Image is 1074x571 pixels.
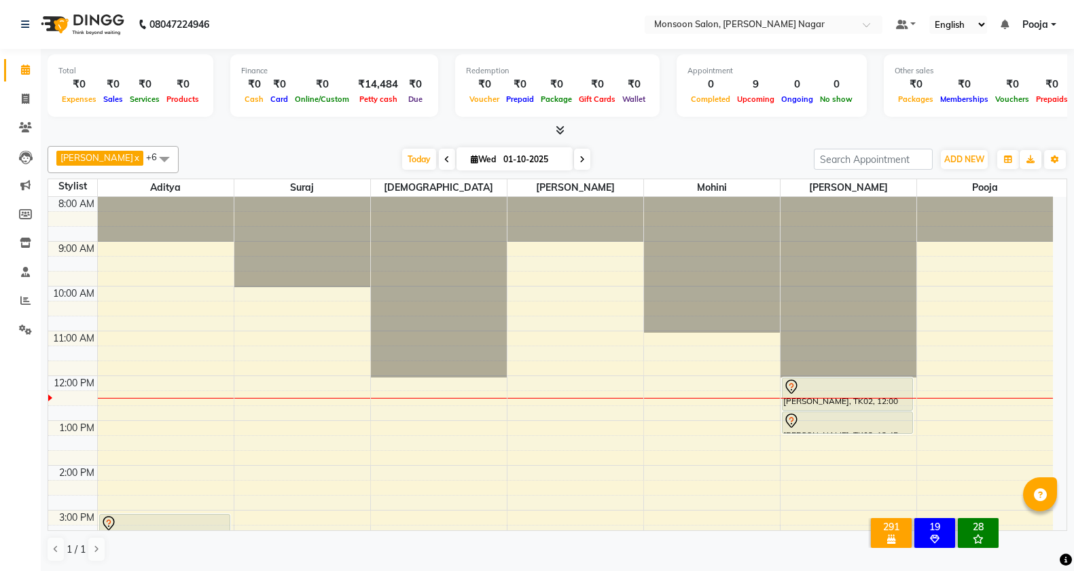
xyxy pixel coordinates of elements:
[291,77,353,92] div: ₹0
[466,94,503,104] span: Voucher
[58,94,100,104] span: Expenses
[35,5,128,43] img: logo
[1017,517,1060,557] iframe: chat widget
[917,179,1054,196] span: Pooja
[67,542,86,557] span: 1 / 1
[100,515,230,535] div: [PERSON_NAME], TK03, 03:00 PM-03:30 PM, Hair ([DEMOGRAPHIC_DATA]) - Hair Cut
[783,412,912,433] div: [PERSON_NAME], TK02, 12:45 PM-01:15 PM, Hair wash KERASTASE
[687,77,734,92] div: 0
[503,94,537,104] span: Prepaid
[58,77,100,92] div: ₹0
[56,197,97,211] div: 8:00 AM
[371,179,507,196] span: [DEMOGRAPHIC_DATA]
[58,65,202,77] div: Total
[50,331,97,346] div: 11:00 AM
[992,77,1033,92] div: ₹0
[687,65,856,77] div: Appointment
[241,77,267,92] div: ₹0
[917,521,952,533] div: 19
[466,77,503,92] div: ₹0
[126,77,163,92] div: ₹0
[734,94,778,104] span: Upcoming
[60,152,133,163] span: [PERSON_NAME]
[1022,18,1048,32] span: Pooja
[267,94,291,104] span: Card
[817,94,856,104] span: No show
[537,77,575,92] div: ₹0
[499,149,567,170] input: 2025-10-01
[575,94,619,104] span: Gift Cards
[267,77,291,92] div: ₹0
[941,150,988,169] button: ADD NEW
[51,376,97,390] div: 12:00 PM
[619,77,649,92] div: ₹0
[537,94,575,104] span: Package
[353,77,404,92] div: ₹14,484
[503,77,537,92] div: ₹0
[100,77,126,92] div: ₹0
[163,77,202,92] div: ₹0
[50,287,97,301] div: 10:00 AM
[778,94,817,104] span: Ongoing
[100,94,126,104] span: Sales
[814,149,933,170] input: Search Appointment
[56,511,97,525] div: 3:00 PM
[734,77,778,92] div: 9
[404,77,427,92] div: ₹0
[874,521,909,533] div: 291
[241,65,427,77] div: Finance
[944,154,984,164] span: ADD NEW
[405,94,426,104] span: Due
[937,77,992,92] div: ₹0
[163,94,202,104] span: Products
[126,94,163,104] span: Services
[291,94,353,104] span: Online/Custom
[619,94,649,104] span: Wallet
[234,179,370,196] span: Suraj
[56,421,97,435] div: 1:00 PM
[781,179,916,196] span: [PERSON_NAME]
[937,94,992,104] span: Memberships
[992,94,1033,104] span: Vouchers
[146,151,167,162] span: +6
[687,94,734,104] span: Completed
[1033,94,1071,104] span: Prepaids
[575,77,619,92] div: ₹0
[402,149,436,170] span: Today
[507,179,643,196] span: [PERSON_NAME]
[778,77,817,92] div: 0
[98,179,234,196] span: Aditya
[817,77,856,92] div: 0
[466,65,649,77] div: Redemption
[356,94,401,104] span: Petty cash
[467,154,499,164] span: Wed
[895,77,937,92] div: ₹0
[48,179,97,194] div: Stylist
[133,152,139,163] a: x
[1033,77,1071,92] div: ₹0
[644,179,780,196] span: Mohini
[241,94,267,104] span: Cash
[783,378,912,410] div: [PERSON_NAME], TK02, 12:00 PM-12:45 PM, Hair - Hair Cut
[149,5,209,43] b: 08047224946
[961,521,996,533] div: 28
[56,466,97,480] div: 2:00 PM
[895,94,937,104] span: Packages
[56,242,97,256] div: 9:00 AM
